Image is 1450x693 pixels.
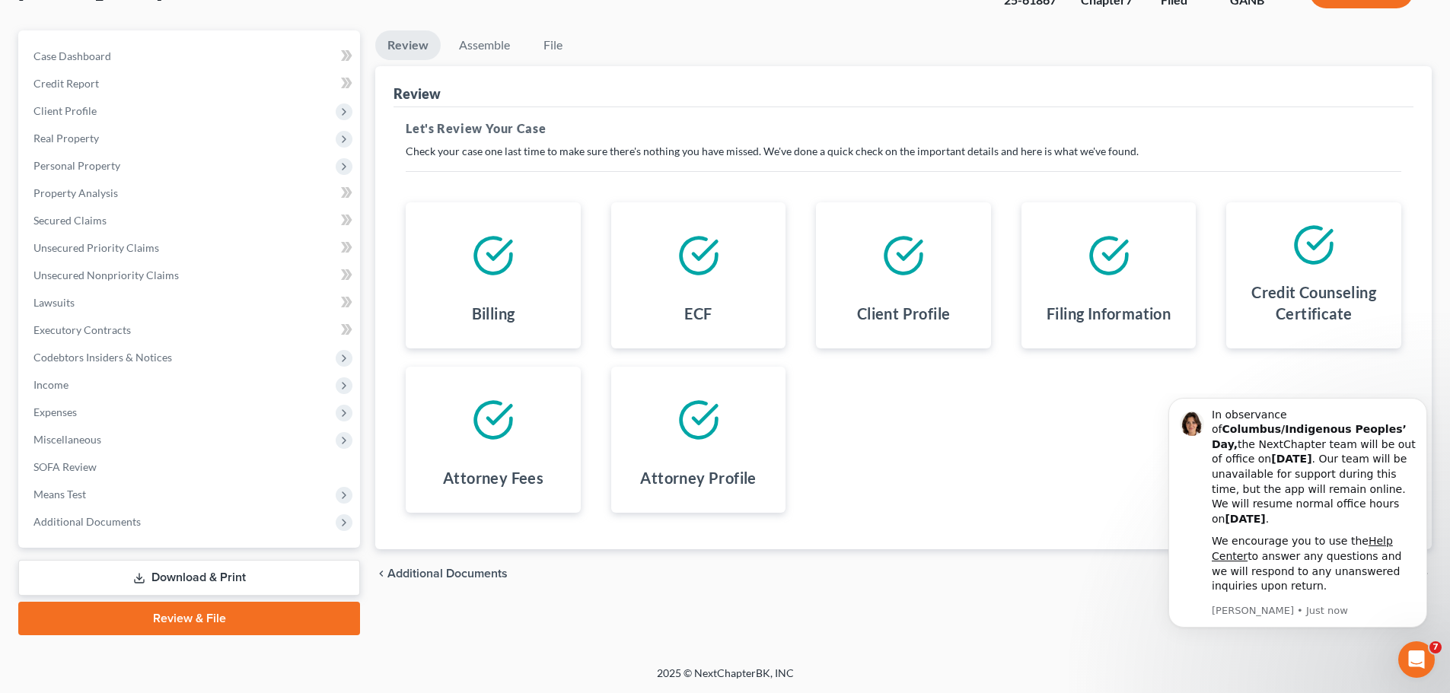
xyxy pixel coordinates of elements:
span: Additional Documents [33,515,141,528]
h4: Client Profile [857,303,951,324]
span: Case Dashboard [33,49,111,62]
p: Check your case one last time to make sure there's nothing you have missed. We've done a quick ch... [406,144,1401,159]
a: Credit Report [21,70,360,97]
a: Unsecured Priority Claims [21,234,360,262]
a: SOFA Review [21,453,360,481]
a: Property Analysis [21,180,360,207]
div: Review [394,84,441,103]
a: Download & Print [18,560,360,596]
h4: Attorney Fees [443,467,543,488]
h4: Billing [472,303,515,324]
iframe: Intercom live chat [1398,641,1435,678]
iframe: Intercom notifications message [1146,393,1450,685]
h5: Let's Review Your Case [406,119,1401,138]
a: Review & File [18,602,360,635]
a: Assemble [447,30,522,60]
span: Unsecured Priority Claims [33,241,159,254]
a: Lawsuits [21,289,360,316]
span: Means Test [33,488,86,501]
h4: ECF [684,303,712,324]
span: Expenses [33,405,77,418]
span: Property Analysis [33,186,118,199]
div: 2025 © NextChapterBK, INC [292,666,1159,693]
a: File [528,30,577,60]
span: Real Property [33,132,99,145]
span: SOFA Review [33,460,97,473]
span: Credit Report [33,77,99,90]
span: Executory Contracts [33,323,131,336]
span: Secured Claims [33,214,107,227]
a: chevron_left Additional Documents [375,567,508,580]
h4: Attorney Profile [640,467,756,488]
span: Lawsuits [33,296,75,309]
a: Secured Claims [21,207,360,234]
span: Miscellaneous [33,433,101,446]
span: Unsecured Nonpriority Claims [33,269,179,281]
span: 7 [1429,641,1442,653]
a: Case Dashboard [21,43,360,70]
a: Executory Contracts [21,316,360,344]
a: Review [375,30,441,60]
h4: Credit Counseling Certificate [1238,281,1389,324]
h4: Filing Information [1047,303,1171,324]
i: chevron_left [375,567,387,580]
span: Personal Property [33,159,120,172]
span: Client Profile [33,104,97,117]
span: Codebtors Insiders & Notices [33,351,172,364]
span: Additional Documents [387,567,508,580]
a: Unsecured Nonpriority Claims [21,262,360,289]
span: Income [33,378,69,391]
